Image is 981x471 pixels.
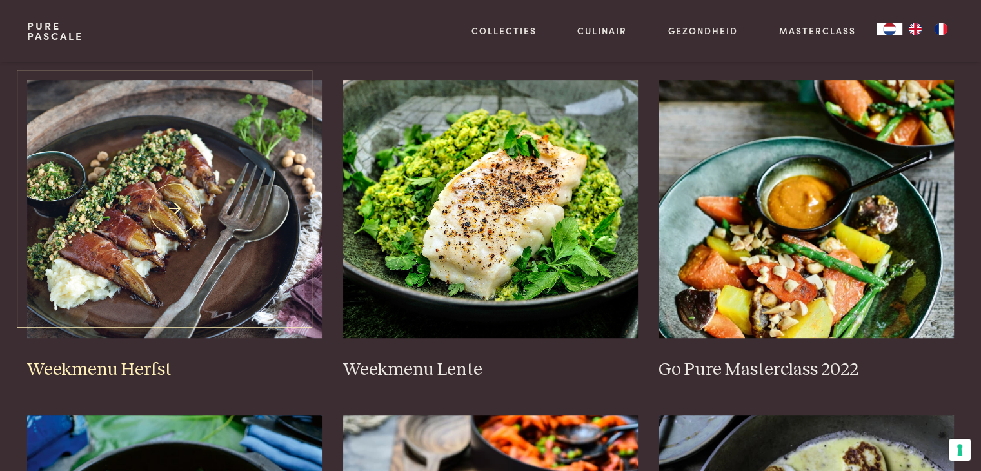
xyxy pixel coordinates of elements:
[27,21,83,41] a: PurePascale
[668,24,738,37] a: Gezondheid
[779,24,856,37] a: Masterclass
[659,80,954,381] a: Go Pure Masterclass 2022 Go Pure Masterclass 2022
[27,80,322,381] a: Weekmenu Herfst Weekmenu Herfst
[902,23,954,35] ul: Language list
[27,80,322,338] img: Weekmenu Herfst
[877,23,902,35] div: Language
[949,439,971,461] button: Uw voorkeuren voor toestemming voor trackingtechnologieën
[343,359,639,381] h3: Weekmenu Lente
[659,80,954,338] img: Go Pure Masterclass 2022
[659,359,954,381] h3: Go Pure Masterclass 2022
[343,80,639,381] a: Weekmenu Lente Weekmenu Lente
[902,23,928,35] a: EN
[471,24,537,37] a: Collecties
[27,359,322,381] h3: Weekmenu Herfst
[877,23,902,35] a: NL
[877,23,954,35] aside: Language selected: Nederlands
[928,23,954,35] a: FR
[577,24,627,37] a: Culinair
[343,80,639,338] img: Weekmenu Lente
